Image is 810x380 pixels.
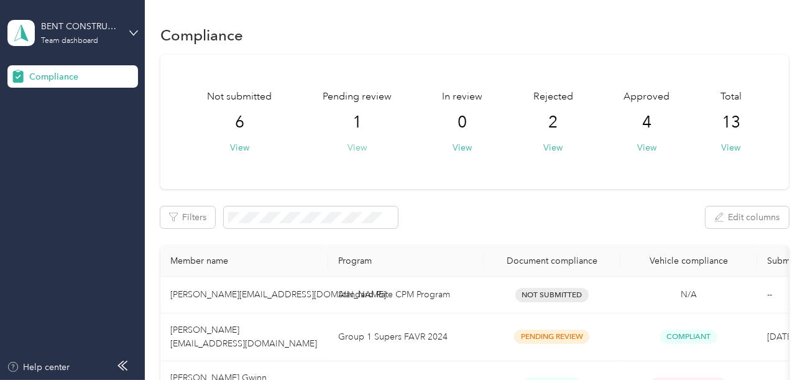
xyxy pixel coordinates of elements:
[41,37,98,45] div: Team dashboard
[515,288,589,302] span: Not Submitted
[328,246,484,277] th: Program
[347,141,367,154] button: View
[160,29,243,42] h1: Compliance
[41,20,119,33] div: BENT CONSTRUCTION LLC
[160,206,215,228] button: Filters
[642,113,651,132] span: 4
[160,246,328,277] th: Member name
[170,325,317,349] span: [PERSON_NAME] [EMAIL_ADDRESS][DOMAIN_NAME]
[681,289,697,300] span: N/A
[706,206,789,228] button: Edit columns
[458,113,467,132] span: 0
[543,141,563,154] button: View
[720,90,742,104] span: Total
[230,141,249,154] button: View
[740,310,810,380] iframe: Everlance-gr Chat Button Frame
[624,90,670,104] span: Approved
[630,256,747,266] div: Vehicle compliance
[533,90,573,104] span: Rejected
[637,141,656,154] button: View
[328,313,484,361] td: Group 1 Supers FAVR 2024
[548,113,558,132] span: 2
[494,256,610,266] div: Document compliance
[29,70,78,83] span: Compliance
[442,90,482,104] span: In review
[323,90,392,104] span: Pending review
[660,330,717,344] span: Compliant
[352,113,362,132] span: 1
[7,361,70,374] button: Help center
[722,113,740,132] span: 13
[207,90,272,104] span: Not submitted
[170,289,386,300] span: [PERSON_NAME][EMAIL_ADDRESS][DOMAIN_NAME]
[328,277,484,313] td: Standard Rate CPM Program
[514,330,589,344] span: Pending Review
[721,141,740,154] button: View
[235,113,244,132] span: 6
[453,141,472,154] button: View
